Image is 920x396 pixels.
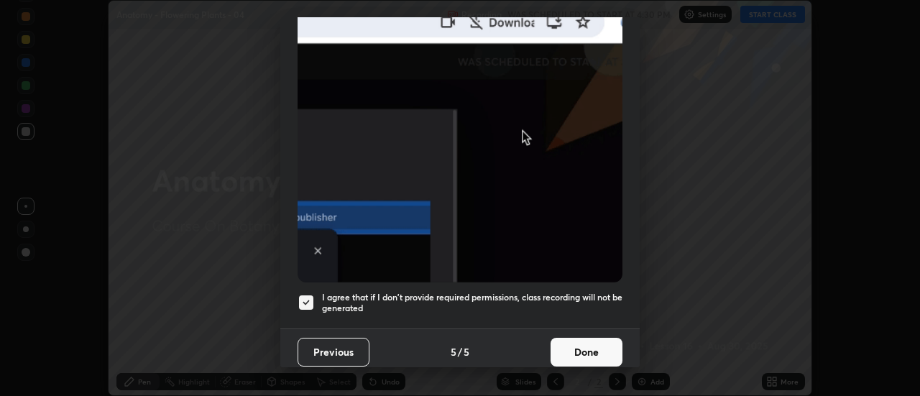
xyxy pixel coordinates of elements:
[458,344,462,359] h4: /
[451,344,456,359] h4: 5
[298,338,369,367] button: Previous
[464,344,469,359] h4: 5
[322,292,622,314] h5: I agree that if I don't provide required permissions, class recording will not be generated
[551,338,622,367] button: Done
